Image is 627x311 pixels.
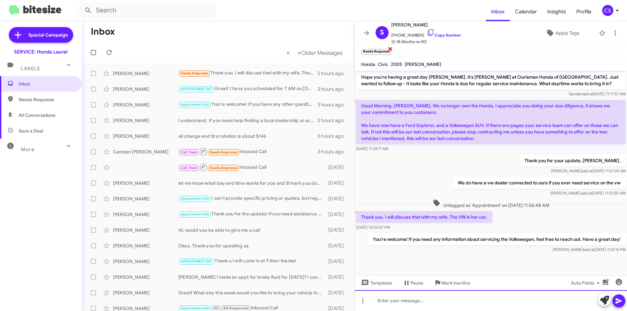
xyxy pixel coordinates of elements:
[178,117,317,124] div: I understand. If you need help finding a local dealership or scheduling service elsewhere, let me...
[178,148,317,156] div: Inbound Call
[410,277,423,289] span: Pause
[181,102,209,107] span: Appointment Set
[223,306,249,310] span: RO Responded
[317,133,349,139] div: 3 hours ago
[597,5,620,16] button: CS
[569,91,626,96] span: Sender [DATE] 11:17:57 AM
[317,101,349,108] div: 3 hours ago
[442,277,470,289] span: Mark Inactive
[405,61,441,67] span: [PERSON_NAME]
[286,49,290,57] span: «
[582,91,593,96] span: said at
[28,32,68,38] span: Special Campaign
[391,39,461,45] span: 12-18 Months no RO
[325,242,349,249] div: [DATE]
[555,27,579,39] span: Apply Tags
[297,49,301,57] span: »
[427,33,461,38] a: Copy Number
[325,195,349,202] div: [DATE]
[113,258,178,265] div: [PERSON_NAME]
[9,27,73,43] a: Special Campaign
[113,148,178,155] div: Camden [PERSON_NAME]
[181,306,209,310] span: Appointment Set
[325,180,349,186] div: [DATE]
[325,258,349,265] div: [DATE]
[113,211,178,218] div: [PERSON_NAME]
[181,71,208,75] span: Needs Response
[510,2,542,21] a: Calendar
[181,212,209,216] span: Appointment Set
[529,27,596,39] button: Apply Tags
[178,227,325,233] div: Hi, would you be able to give me a call
[301,49,343,56] span: Older Messages
[581,168,593,173] span: said at
[113,133,178,139] div: [PERSON_NAME]
[380,27,384,38] span: S
[178,70,317,77] div: Thank you. I will discuss that with my wife. The VW is her car.
[294,46,346,59] button: Next
[391,61,402,67] span: 2003
[317,86,349,92] div: 3 hours ago
[317,70,349,77] div: 3 hours ago
[550,191,626,195] span: [PERSON_NAME] [DATE] 11:51:50 AM
[21,147,34,152] span: More
[361,49,391,55] small: Needs Response
[391,21,461,29] span: [PERSON_NAME]
[583,247,594,252] span: said at
[391,29,461,39] span: [PHONE_NUMBER]
[178,163,325,171] div: Inbound Call
[178,274,325,280] div: [PERSON_NAME] I make an appt for brake fluid for [DATE]? I can leave the car [DATE] night with th...
[178,195,325,202] div: I can't provide specific pricing or quotes, but regular maintenance typically includes oil change...
[553,247,626,252] span: [PERSON_NAME] [DATE] 2:42:15 PM
[178,101,317,108] div: You're welcome! If you have any other questions or need assistance before your appointment, just ...
[317,148,349,155] div: 3 hours ago
[356,146,388,151] span: [DATE] 11:33:17 AM
[542,2,571,21] a: Insights
[178,242,325,249] div: Okay. Thank you for updating us.
[210,150,237,154] span: Needs Response
[21,66,40,71] span: Labels
[325,289,349,296] div: [DATE]
[397,277,428,289] button: Pause
[178,180,325,186] div: let me know what day and time works for you and ill mark you down.
[551,168,626,173] span: [PERSON_NAME] [DATE] 11:51:24 AM
[388,45,393,53] span: ×
[181,259,213,263] span: APPOINTMENT SET
[571,2,597,21] a: Profile
[282,46,294,59] button: Previous
[602,5,613,16] div: CS
[566,277,607,289] button: Auto Fields
[113,101,178,108] div: [PERSON_NAME]
[214,306,219,310] span: RO
[356,100,626,144] p: Good Morning, [PERSON_NAME]. We no longer own the Honda. I appreciate you doing your due diligenc...
[19,81,74,87] span: Inbox
[181,196,209,201] span: Appointment Set
[113,180,178,186] div: [PERSON_NAME]
[113,86,178,92] div: [PERSON_NAME]
[19,96,74,103] span: Needs Response
[571,277,602,289] span: Auto Fields
[210,166,237,170] span: Needs Response
[181,87,213,91] span: APPOINTMENT SET
[178,289,325,296] div: Great! What day this week would you like to bring your vehicle in for service in the afternoon?
[113,227,178,233] div: [PERSON_NAME]
[430,199,552,209] span: Untagged as 'Appointment' on [DATE] 11:56:48 AM
[360,277,392,289] span: Templates
[178,85,317,93] div: Great! I have you scheduled for 7 AM on [DATE]. If you need to make any changes, just let me know!
[519,155,626,166] p: Thank you for your update, [PERSON_NAME].
[113,274,178,280] div: [PERSON_NAME]
[317,117,349,124] div: 3 hours ago
[19,112,56,118] span: All Conversations
[428,277,475,289] button: Mark Inactive
[113,70,178,77] div: [PERSON_NAME]
[581,191,592,195] span: said at
[453,177,626,189] p: We do have a vw dealer connected to ours if you ever need service on the vw
[91,26,115,37] h1: Inbox
[325,164,349,171] div: [DATE]
[178,210,325,218] div: Thank you for the update! If you need assistance in the future, feel free to reach out. Have a gr...
[356,211,492,223] p: Thank you. I will discuss that with my wife. The VW is her car.
[356,225,390,230] span: [DATE] 12:02:07 PM
[361,61,375,67] span: Honda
